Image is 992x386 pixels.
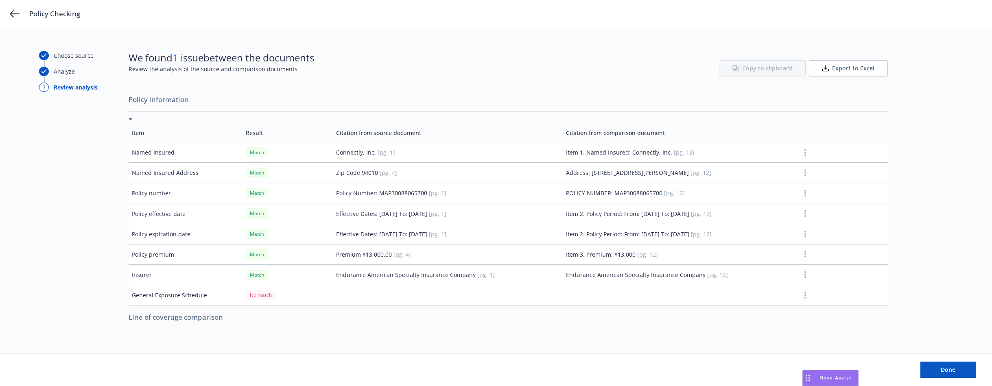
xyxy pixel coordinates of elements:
td: Item [129,124,243,142]
td: Effective Dates: [DATE] To: [DATE] [333,203,563,224]
span: 1 [173,51,178,64]
div: Choose source [54,51,94,60]
td: Zip Code 94010 [333,163,563,183]
td: Policy premium [129,244,243,264]
td: Item 1. Named Insured: Connectly, Inc. [563,142,797,163]
div: No match [246,290,276,300]
td: - [333,285,563,305]
td: Policy expiration date [129,224,243,244]
td: Insurer [129,264,243,285]
span: Done [941,366,955,373]
td: - [563,285,797,305]
span: Review the analysis of the source and comparison documents [129,65,314,73]
div: Match [246,229,268,239]
span: [pg. 12] [690,169,711,177]
td: Citation from comparison document [563,124,797,142]
td: POLICY NUMBER: MAP30088065700 [563,183,797,203]
div: Review analysis [54,83,98,92]
td: Result [243,124,333,142]
button: Done [920,362,976,378]
span: [pg. 12] [691,230,712,238]
div: Match [246,249,268,260]
span: [pg. 1] [429,189,446,197]
span: [pg. 1] [477,271,495,279]
td: Effective Dates: [DATE] To: [DATE] [333,224,563,244]
span: [pg. 12] [664,189,685,197]
span: [pg. 4] [380,169,397,177]
td: Item 2. Policy Period: From: [DATE] To: [DATE] [563,224,797,244]
span: [pg. 1] [378,148,395,156]
td: Address: [STREET_ADDRESS][PERSON_NAME] [563,163,797,183]
span: [pg. 1] [429,230,446,238]
span: Policy information [129,91,888,108]
td: Premium $13,000.00 [333,244,563,264]
button: Export to Excel [809,60,888,76]
td: Endurance American Specialty Insurance Company [563,264,797,285]
span: Policy Checking [29,9,80,19]
div: Drag to move [803,370,813,386]
td: Item 3. Premium: $13,000 [563,244,797,264]
div: Analyze [54,67,75,76]
td: Policy number [129,183,243,203]
span: [pg. 12] [674,148,695,156]
div: Match [246,270,268,280]
div: Match [246,168,268,178]
span: Line of coverage comparison [129,309,888,326]
div: 3 [39,83,49,92]
div: Match [246,147,268,157]
td: Named Insured Address [129,163,243,183]
span: We found issue between the documents [129,51,314,65]
span: Export to Excel [832,64,874,72]
td: Item 2. Policy Period: From: [DATE] To: [DATE] [563,203,797,224]
td: General Exposure Schedule [129,285,243,305]
span: [pg. 12] [637,251,658,258]
span: Nova Assist [819,374,852,381]
td: Named Insured [129,142,243,163]
span: [pg. 12] [691,210,712,218]
div: Match [246,208,268,218]
td: Policy effective date [129,203,243,224]
span: [pg. 4] [393,251,411,258]
td: Citation from source document [333,124,563,142]
td: Policy Number: MAP30088065700 [333,183,563,203]
button: Nova Assist [802,370,859,386]
span: [pg. 1] [429,210,446,218]
div: Match [246,188,268,198]
span: [pg. 12] [707,271,728,279]
td: Endurance American Specialty Insurance Company [333,264,563,285]
td: Connectly, Inc. [333,142,563,163]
